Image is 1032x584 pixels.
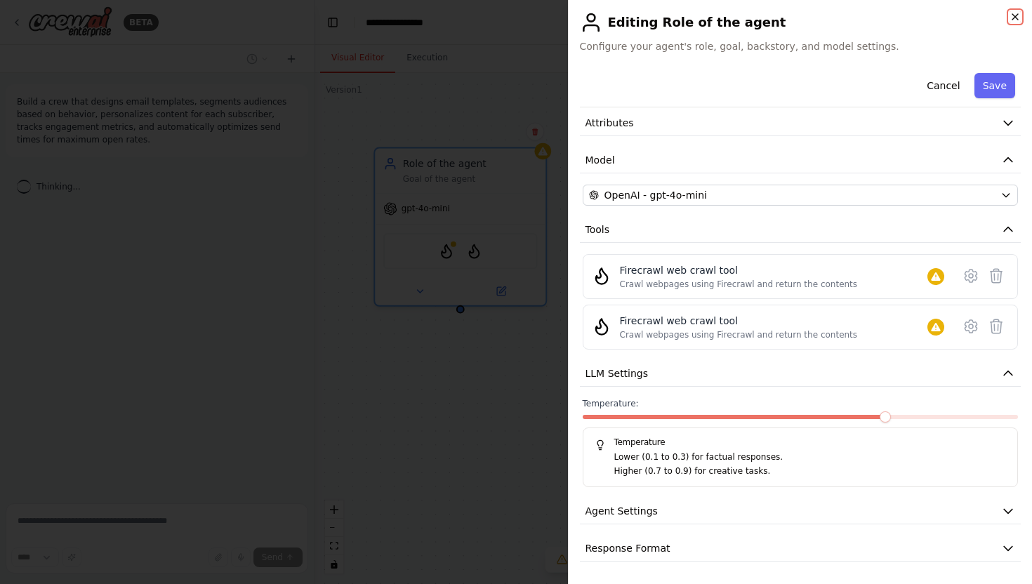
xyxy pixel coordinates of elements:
[586,153,615,167] span: Model
[583,398,639,409] span: Temperature:
[580,110,1021,136] button: Attributes
[580,361,1021,387] button: LLM Settings
[958,314,984,339] button: Configure tool
[586,504,658,518] span: Agent Settings
[586,223,610,237] span: Tools
[592,317,611,336] img: FirecrawlCrawlWebsiteTool
[620,329,858,340] div: Crawl webpages using Firecrawl and return the contents
[580,217,1021,243] button: Tools
[614,451,1007,465] p: Lower (0.1 to 0.3) for factual responses.
[580,39,1021,53] span: Configure your agent's role, goal, backstory, and model settings.
[580,147,1021,173] button: Model
[984,314,1009,339] button: Delete tool
[586,541,670,555] span: Response Format
[620,279,858,290] div: Crawl webpages using Firecrawl and return the contents
[580,498,1021,524] button: Agent Settings
[592,266,611,286] img: FirecrawlCrawlWebsiteTool
[614,465,1007,479] p: Higher (0.7 to 0.9) for creative tasks.
[958,263,984,288] button: Configure tool
[974,73,1015,98] button: Save
[604,188,707,202] span: OpenAI - gpt-4o-mini
[580,11,1021,34] h2: Editing Role of the agent
[583,185,1019,206] button: OpenAI - gpt-4o-mini
[918,73,968,98] button: Cancel
[586,116,634,130] span: Attributes
[620,263,858,277] div: Firecrawl web crawl tool
[595,437,1007,448] h5: Temperature
[620,314,858,328] div: Firecrawl web crawl tool
[984,263,1009,288] button: Delete tool
[580,536,1021,562] button: Response Format
[586,366,649,380] span: LLM Settings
